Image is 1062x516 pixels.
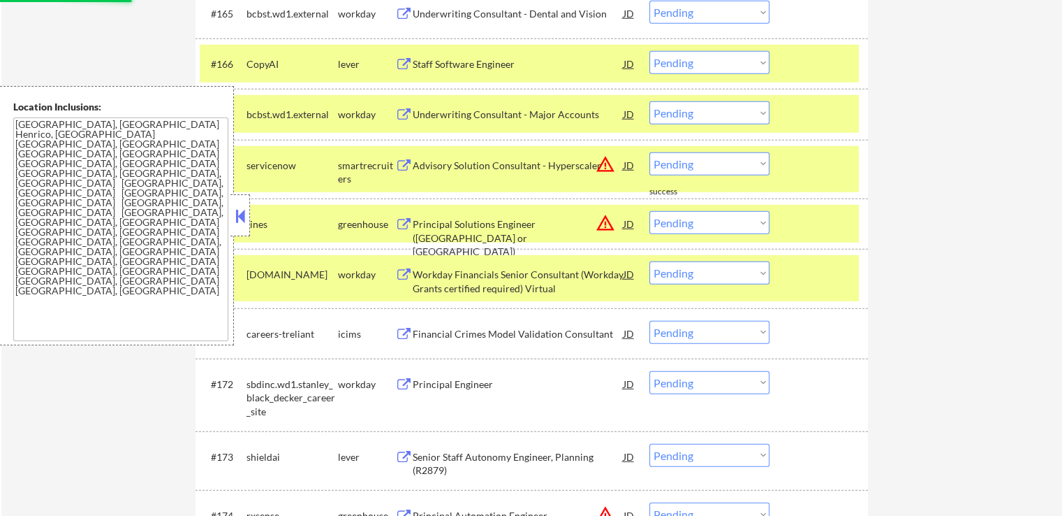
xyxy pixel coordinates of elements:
[413,217,624,259] div: Principal Solutions Engineer ([GEOGRAPHIC_DATA] or [GEOGRAPHIC_DATA])
[211,57,235,71] div: #166
[211,450,235,464] div: #173
[413,108,624,122] div: Underwriting Consultant - Major Accounts
[246,327,338,341] div: careers-treliant
[622,261,636,287] div: JD
[622,101,636,127] div: JD
[413,268,624,295] div: Workday Financials Senior Consultant (Workday Grants certified required) Virtual
[338,159,395,186] div: smartrecruiters
[246,450,338,464] div: shieldai
[338,378,395,392] div: workday
[413,378,624,392] div: Principal Engineer
[338,450,395,464] div: lever
[13,100,228,114] div: Location Inclusions:
[338,108,395,122] div: workday
[622,444,636,469] div: JD
[246,57,338,71] div: CopyAI
[622,321,636,346] div: JD
[622,211,636,236] div: JD
[338,217,395,231] div: greenhouse
[246,217,338,231] div: tines
[622,51,636,76] div: JD
[338,57,395,71] div: lever
[622,152,636,178] div: JD
[413,159,624,173] div: Advisory Solution Consultant - Hyperscaler
[246,378,338,419] div: sbdinc.wd1.stanley_black_decker_career_site
[338,327,395,341] div: icims
[246,268,338,282] div: [DOMAIN_NAME]
[338,268,395,282] div: workday
[596,213,615,233] button: warning_amber
[211,7,235,21] div: #165
[622,1,636,26] div: JD
[211,378,235,392] div: #172
[246,108,338,122] div: bcbst.wd1.external
[413,7,624,21] div: Underwriting Consultant - Dental and Vision
[596,155,615,174] button: warning_amber
[338,7,395,21] div: workday
[413,450,624,478] div: Senior Staff Autonomy Engineer, Planning (R2879)
[246,7,338,21] div: bcbst.wd1.external
[246,159,338,173] div: servicenow
[622,371,636,396] div: JD
[413,57,624,71] div: Staff Software Engineer
[649,186,705,198] div: success
[413,327,624,341] div: Financial Crimes Model Validation Consultant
